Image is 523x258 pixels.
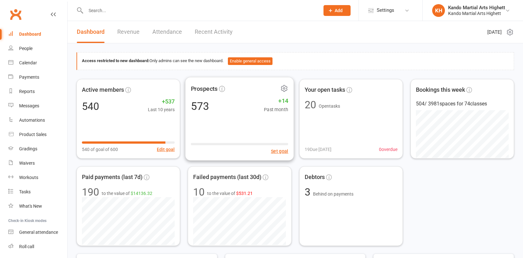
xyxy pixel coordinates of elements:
a: Tasks [8,185,67,199]
a: Clubworx [8,6,24,22]
div: 20 [305,100,316,110]
button: Add [323,5,351,16]
span: Settings [377,3,394,18]
span: to the value of [207,190,253,197]
div: Workouts [19,175,38,180]
a: Reports [8,84,67,99]
button: Edit goal [157,146,175,153]
span: 19 Due [DATE] [305,146,331,153]
a: General attendance kiosk mode [8,225,67,240]
span: [DATE] [487,28,502,36]
div: Tasks [19,189,31,194]
div: Automations [19,118,45,123]
a: Workouts [8,170,67,185]
button: Enable general access [228,57,272,65]
a: Payments [8,70,67,84]
a: Recent Activity [195,21,233,43]
a: Dashboard [8,27,67,41]
div: Gradings [19,146,37,151]
div: Kando Martial Arts Highett [448,5,505,11]
div: 190 [82,187,99,197]
a: People [8,41,67,56]
span: to the value of [102,190,152,197]
a: Automations [8,113,67,127]
div: General attendance [19,230,58,235]
span: Behind on payments [313,191,353,197]
a: Product Sales [8,127,67,142]
a: What's New [8,199,67,213]
div: 10 [193,187,205,197]
span: 540 of goal of 600 [82,146,118,153]
div: Messages [19,103,39,108]
span: Active members [82,85,124,95]
a: Roll call [8,240,67,254]
div: Product Sales [19,132,47,137]
div: What's New [19,204,42,209]
div: Payments [19,75,39,80]
a: Messages [8,99,67,113]
div: 540 [82,101,99,111]
span: $531.21 [236,191,253,196]
span: Add [335,8,343,13]
strong: Access restricted to new dashboard: [82,58,149,63]
span: +537 [148,97,175,106]
div: Kando Martial Arts Highett [448,11,505,16]
div: Roll call [19,244,34,249]
div: KH [432,4,445,17]
span: Your open tasks [305,85,345,95]
span: Paid payments (last 7d) [82,173,142,182]
span: $14136.32 [131,191,152,196]
span: +14 [264,96,288,105]
a: Dashboard [77,21,105,43]
span: Open tasks [319,104,340,109]
div: Only admins can see the new dashboard. [82,57,509,65]
input: Search... [84,6,315,15]
div: 573 [191,100,209,111]
div: Reports [19,89,35,94]
button: Set goal [271,147,288,155]
span: Bookings this week [416,85,465,95]
div: People [19,46,33,51]
span: Last 10 years [148,106,175,113]
a: Gradings [8,142,67,156]
div: 504 / 3981 spaces for 74 classes [416,100,509,108]
a: Waivers [8,156,67,170]
span: Past month [264,105,288,113]
div: Waivers [19,161,35,166]
span: 3 [305,186,313,198]
a: Attendance [152,21,182,43]
span: Debtors [305,173,325,182]
div: Calendar [19,60,37,65]
span: Failed payments (last 30d) [193,173,261,182]
span: Prospects [191,84,218,93]
span: 0 overdue [379,146,397,153]
div: Dashboard [19,32,41,37]
a: Revenue [117,21,140,43]
a: Calendar [8,56,67,70]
